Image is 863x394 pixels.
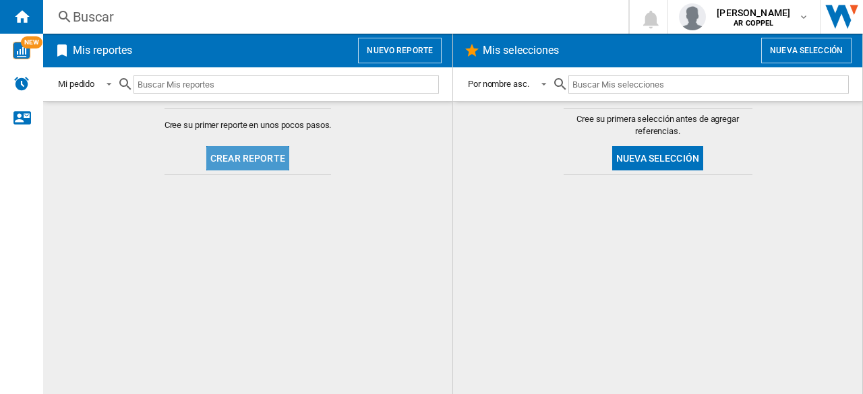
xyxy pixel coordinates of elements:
span: NEW [21,36,42,48]
img: profile.jpg [679,3,706,30]
span: Cree su primera selección antes de agregar referencias. [564,113,752,137]
b: AR COPPEL [734,19,773,28]
img: alerts-logo.svg [13,75,30,92]
input: Buscar Mis selecciones [568,75,849,94]
h2: Mis selecciones [480,38,562,63]
button: Nuevo reporte [358,38,442,63]
img: wise-card.svg [13,42,30,59]
h2: Mis reportes [70,38,135,63]
div: Por nombre asc. [468,79,529,89]
div: Mi pedido [58,79,94,89]
input: Buscar Mis reportes [133,75,439,94]
span: Cree su primer reporte en unos pocos pasos. [165,119,332,131]
div: Buscar [73,7,593,26]
button: Nueva selección [612,146,703,170]
button: Crear reporte [206,146,289,170]
span: [PERSON_NAME] [717,6,790,20]
button: Nueva selección [761,38,852,63]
